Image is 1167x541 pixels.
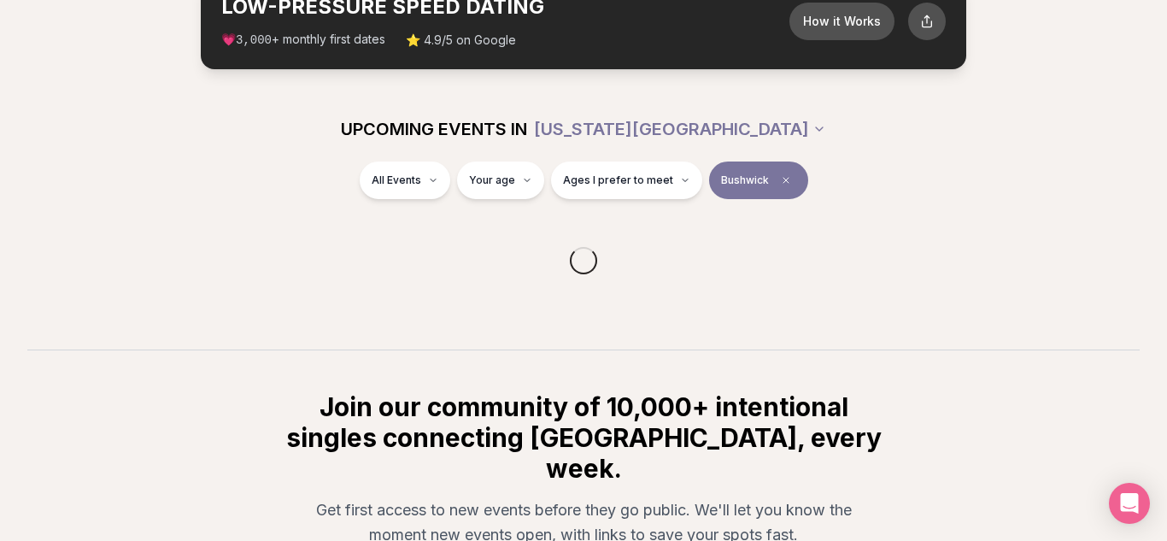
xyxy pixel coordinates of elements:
div: Open Intercom Messenger [1109,483,1150,524]
span: Clear borough filter [776,170,796,191]
span: 💗 + monthly first dates [221,31,385,49]
button: All Events [360,162,450,199]
h2: Join our community of 10,000+ intentional singles connecting [GEOGRAPHIC_DATA], every week. [283,391,884,484]
button: Ages I prefer to meet [551,162,702,199]
button: BushwickClear borough filter [709,162,808,199]
span: Your age [469,173,515,187]
button: Your age [457,162,544,199]
span: All Events [372,173,421,187]
span: Ages I prefer to meet [563,173,673,187]
button: How it Works [789,3,894,40]
span: UPCOMING EVENTS IN [341,117,527,141]
span: 3,000 [236,33,272,47]
button: [US_STATE][GEOGRAPHIC_DATA] [534,110,826,148]
span: Bushwick [721,173,769,187]
span: ⭐ 4.9/5 on Google [406,32,516,49]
